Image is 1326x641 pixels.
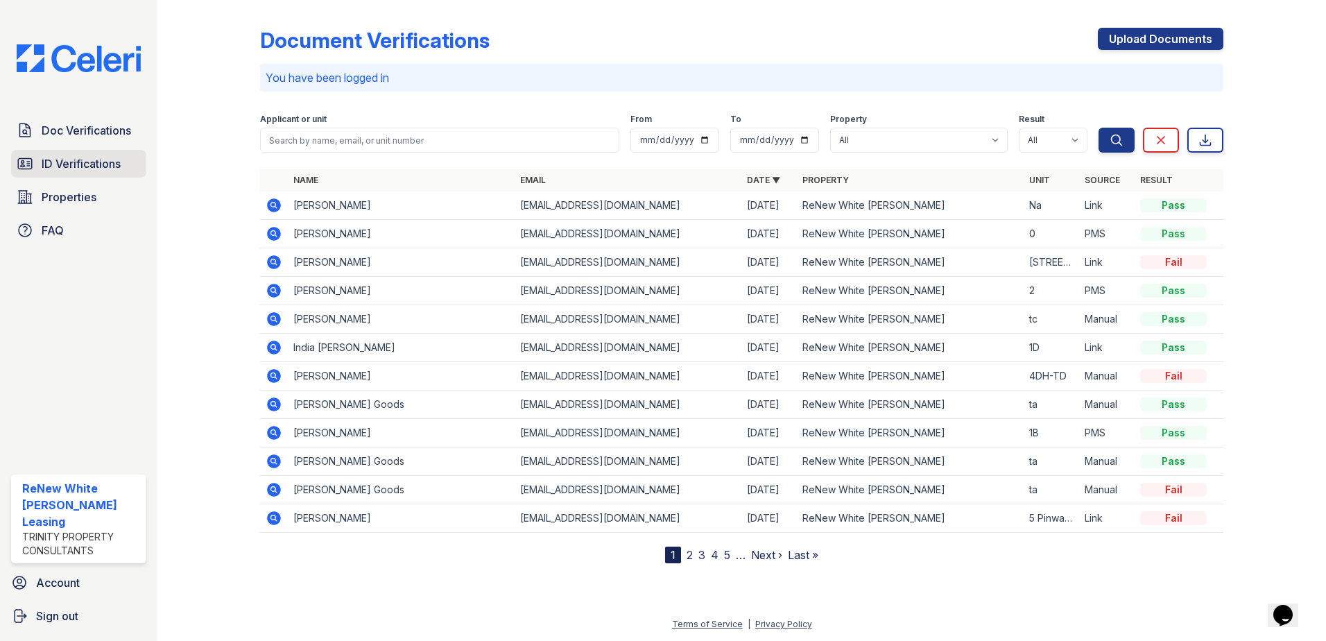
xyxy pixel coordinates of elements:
[1079,391,1135,419] td: Manual
[665,547,681,563] div: 1
[515,362,741,391] td: [EMAIL_ADDRESS][DOMAIN_NAME]
[751,548,782,562] a: Next ›
[1085,175,1120,185] a: Source
[11,216,146,244] a: FAQ
[1140,483,1207,497] div: Fail
[730,114,741,125] label: To
[797,419,1024,447] td: ReNew White [PERSON_NAME]
[515,391,741,419] td: [EMAIL_ADDRESS][DOMAIN_NAME]
[1024,419,1079,447] td: 1B
[1024,362,1079,391] td: 4DH-TD
[288,476,515,504] td: [PERSON_NAME] Goods
[1079,191,1135,220] td: Link
[741,191,797,220] td: [DATE]
[1079,305,1135,334] td: Manual
[1098,28,1223,50] a: Upload Documents
[1079,476,1135,504] td: Manual
[741,419,797,447] td: [DATE]
[797,504,1024,533] td: ReNew White [PERSON_NAME]
[1024,391,1079,419] td: ta
[1140,255,1207,269] div: Fail
[1019,114,1044,125] label: Result
[1024,248,1079,277] td: [STREET_ADDRESS] TB
[797,476,1024,504] td: ReNew White [PERSON_NAME]
[1079,504,1135,533] td: Link
[288,391,515,419] td: [PERSON_NAME] Goods
[797,334,1024,362] td: ReNew White [PERSON_NAME]
[1079,248,1135,277] td: Link
[260,128,619,153] input: Search by name, email, or unit number
[288,191,515,220] td: [PERSON_NAME]
[1140,369,1207,383] div: Fail
[515,447,741,476] td: [EMAIL_ADDRESS][DOMAIN_NAME]
[1079,362,1135,391] td: Manual
[748,619,750,629] div: |
[741,504,797,533] td: [DATE]
[711,548,718,562] a: 4
[747,175,780,185] a: Date ▼
[42,155,121,172] span: ID Verifications
[42,122,131,139] span: Doc Verifications
[741,305,797,334] td: [DATE]
[520,175,546,185] a: Email
[288,305,515,334] td: [PERSON_NAME]
[797,248,1024,277] td: ReNew White [PERSON_NAME]
[797,362,1024,391] td: ReNew White [PERSON_NAME]
[1079,447,1135,476] td: Manual
[698,548,705,562] a: 3
[6,44,152,72] img: CE_Logo_Blue-a8612792a0a2168367f1c8372b55b34899dd931a85d93a1a3d3e32e68fde9ad4.png
[630,114,652,125] label: From
[288,334,515,362] td: India [PERSON_NAME]
[788,548,818,562] a: Last »
[1140,426,1207,440] div: Pass
[515,191,741,220] td: [EMAIL_ADDRESS][DOMAIN_NAME]
[22,480,141,530] div: ReNew White [PERSON_NAME] Leasing
[260,28,490,53] div: Document Verifications
[741,220,797,248] td: [DATE]
[755,619,812,629] a: Privacy Policy
[42,222,64,239] span: FAQ
[288,277,515,305] td: [PERSON_NAME]
[260,114,327,125] label: Applicant or unit
[741,476,797,504] td: [DATE]
[1140,284,1207,298] div: Pass
[515,248,741,277] td: [EMAIL_ADDRESS][DOMAIN_NAME]
[288,248,515,277] td: [PERSON_NAME]
[724,548,730,562] a: 5
[1079,277,1135,305] td: PMS
[266,69,1218,86] p: You have been logged in
[1140,227,1207,241] div: Pass
[1079,220,1135,248] td: PMS
[1140,398,1207,411] div: Pass
[515,504,741,533] td: [EMAIL_ADDRESS][DOMAIN_NAME]
[22,530,141,558] div: Trinity Property Consultants
[797,391,1024,419] td: ReNew White [PERSON_NAME]
[741,362,797,391] td: [DATE]
[36,608,78,624] span: Sign out
[1024,220,1079,248] td: 0
[672,619,743,629] a: Terms of Service
[6,569,152,597] a: Account
[1140,511,1207,525] div: Fail
[11,117,146,144] a: Doc Verifications
[1024,305,1079,334] td: tc
[1079,334,1135,362] td: Link
[830,114,867,125] label: Property
[515,334,741,362] td: [EMAIL_ADDRESS][DOMAIN_NAME]
[36,574,80,591] span: Account
[515,220,741,248] td: [EMAIL_ADDRESS][DOMAIN_NAME]
[797,220,1024,248] td: ReNew White [PERSON_NAME]
[797,447,1024,476] td: ReNew White [PERSON_NAME]
[288,419,515,447] td: [PERSON_NAME]
[1140,454,1207,468] div: Pass
[1140,341,1207,354] div: Pass
[1024,476,1079,504] td: ta
[741,277,797,305] td: [DATE]
[293,175,318,185] a: Name
[515,476,741,504] td: [EMAIL_ADDRESS][DOMAIN_NAME]
[6,602,152,630] a: Sign out
[288,447,515,476] td: [PERSON_NAME] Goods
[797,191,1024,220] td: ReNew White [PERSON_NAME]
[1024,334,1079,362] td: 1D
